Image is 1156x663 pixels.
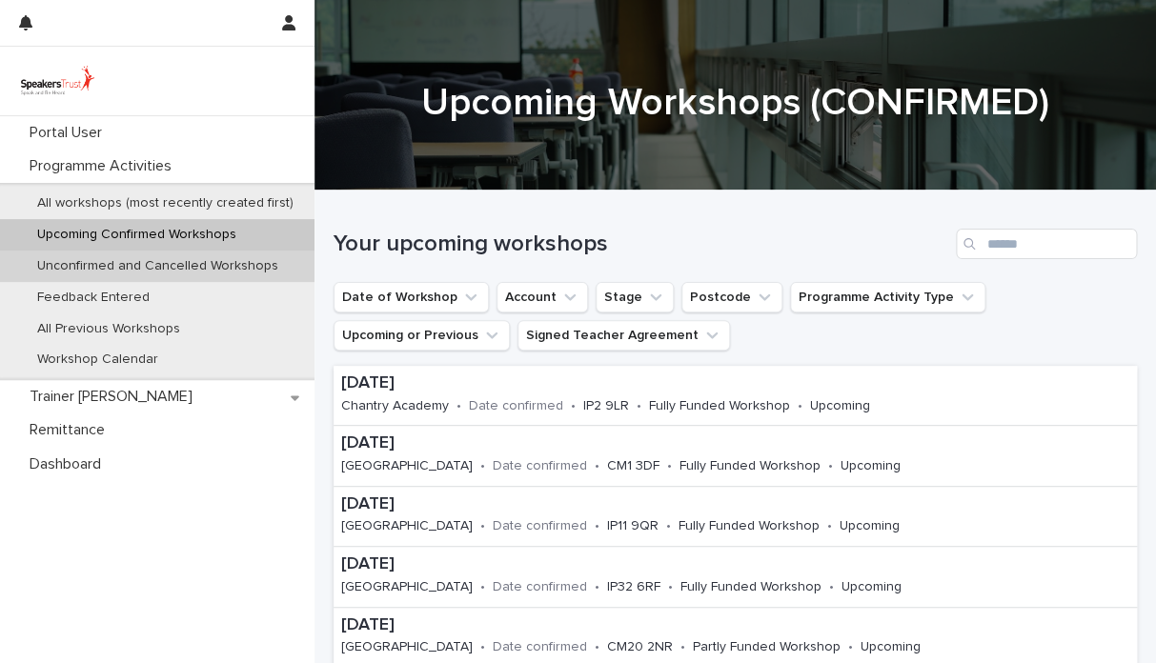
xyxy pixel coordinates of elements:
p: IP32 6RF [607,579,660,595]
p: • [848,639,853,655]
p: Date confirmed [493,458,587,474]
button: Postcode [681,282,782,312]
p: IP2 9LR [583,398,629,414]
p: • [571,398,576,414]
p: Upcoming [841,458,901,474]
p: • [480,639,485,655]
button: Stage [596,282,674,312]
p: • [637,398,641,414]
p: • [456,398,461,414]
p: Date confirmed [493,579,587,595]
button: Programme Activity Type [790,282,985,312]
p: • [480,579,485,595]
p: • [827,518,832,534]
h1: Your upcoming workshops [334,231,948,258]
button: Account [497,282,588,312]
p: Feedback Entered [22,290,165,306]
p: • [798,398,802,414]
p: Unconfirmed and Cancelled Workshops [22,258,294,274]
p: • [668,579,673,595]
p: • [595,458,599,474]
p: [DATE] [341,554,955,575]
p: [GEOGRAPHIC_DATA] [341,518,473,534]
p: • [680,639,685,655]
p: Upcoming [861,639,921,655]
p: Date confirmed [493,639,587,655]
p: All workshops (most recently created first) [22,195,309,211]
p: Upcoming [840,518,900,534]
a: [DATE]Chantry Academy•Date confirmed•IP2 9LR•Fully Funded Workshop•Upcoming [334,366,1137,426]
h1: Upcoming Workshops (CONFIRMED) [334,80,1137,126]
p: • [667,458,672,474]
p: CM1 3DF [607,458,659,474]
button: Upcoming or Previous [334,320,510,351]
p: • [595,518,599,534]
p: [DATE] [341,433,954,454]
p: [GEOGRAPHIC_DATA] [341,458,473,474]
p: Portal User [22,124,117,142]
p: Chantry Academy [341,398,449,414]
a: [DATE][GEOGRAPHIC_DATA]•Date confirmed•IP32 6RF•Fully Funded Workshop•Upcoming [334,547,1137,607]
p: • [480,518,485,534]
p: Date confirmed [469,398,563,414]
p: Dashboard [22,455,116,473]
p: • [480,458,485,474]
p: • [666,518,671,534]
p: • [595,579,599,595]
a: [DATE][GEOGRAPHIC_DATA]•Date confirmed•IP11 9QR•Fully Funded Workshop•Upcoming [334,487,1137,547]
p: Workshop Calendar [22,352,173,368]
p: [DATE] [341,615,974,636]
p: Fully Funded Workshop [679,518,820,534]
p: • [595,639,599,655]
p: • [828,458,833,474]
p: Fully Funded Workshop [649,398,790,414]
p: Date confirmed [493,518,587,534]
p: Upcoming [810,398,870,414]
p: [GEOGRAPHIC_DATA] [341,639,473,655]
p: Partly Funded Workshop [693,639,841,655]
p: Upcoming Confirmed Workshops [22,227,252,243]
p: [DATE] [341,494,953,515]
button: Date of Workshop [334,282,489,312]
p: [GEOGRAPHIC_DATA] [341,579,473,595]
p: Fully Funded Workshop [679,458,821,474]
p: [DATE] [341,373,923,394]
a: [DATE][GEOGRAPHIC_DATA]•Date confirmed•CM1 3DF•Fully Funded Workshop•Upcoming [334,426,1137,486]
input: Search [956,229,1137,259]
button: Signed Teacher Agreement [517,320,730,351]
p: • [829,579,834,595]
img: UVamC7uQTJC0k9vuxGLS [15,62,100,100]
p: IP11 9QR [607,518,659,534]
p: Trainer [PERSON_NAME] [22,388,208,406]
p: All Previous Workshops [22,321,195,337]
p: Upcoming [842,579,902,595]
p: Programme Activities [22,157,187,175]
p: Fully Funded Workshop [680,579,821,595]
p: CM20 2NR [607,639,673,655]
p: Remittance [22,421,120,439]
